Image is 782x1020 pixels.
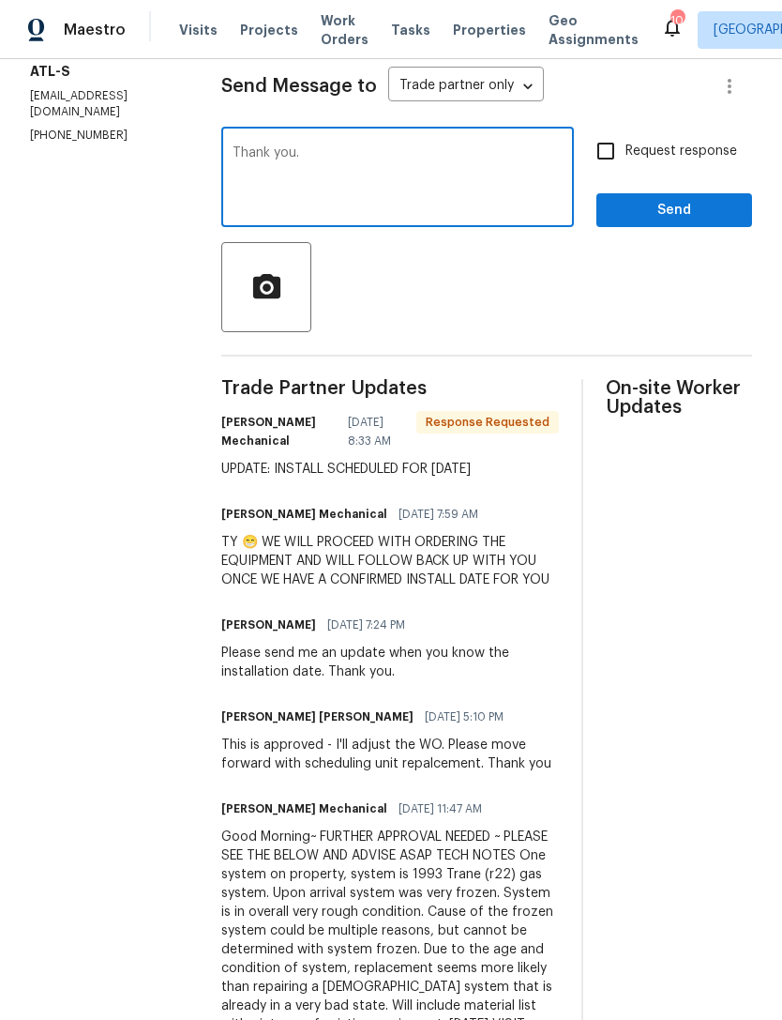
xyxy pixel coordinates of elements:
div: TY 😁 WE WILL PROCEED WITH ORDERING THE EQUIPMENT AND WILL FOLLOW BACK UP WITH YOU ONCE WE HAVE A ... [221,533,559,589]
p: [PHONE_NUMBER] [30,128,176,144]
div: This is approved - I'll adjust the WO. Please move forward with scheduling unit repalcement. Than... [221,736,559,773]
h6: [PERSON_NAME] [PERSON_NAME] [221,708,414,726]
h6: [PERSON_NAME] Mechanical [221,413,337,450]
h6: [PERSON_NAME] [221,616,316,634]
span: Maestro [64,21,126,39]
p: [EMAIL_ADDRESS][DOMAIN_NAME] [30,88,176,120]
span: Response Requested [418,413,557,432]
span: [DATE] 8:33 AM [348,413,405,450]
textarea: Thank you. [233,146,563,212]
span: [DATE] 7:24 PM [327,616,405,634]
span: Request response [625,142,737,161]
span: Tasks [391,23,430,37]
span: On-site Worker Updates [606,379,752,417]
span: Trade Partner Updates [221,379,559,398]
span: Work Orders [321,11,368,49]
span: Send Message to [221,77,377,96]
div: UPDATE: INSTALL SCHEDULED FOR [DATE] [221,460,559,479]
span: Visits [179,21,218,39]
span: Send [611,199,737,222]
span: Properties [453,21,526,39]
span: [DATE] 11:47 AM [399,799,482,818]
div: Please send me an update when you know the installation date. Thank you. [221,644,559,681]
div: Trade partner only [388,71,544,102]
span: Projects [240,21,298,39]
h6: [PERSON_NAME] Mechanical [221,505,387,524]
div: 104 [670,11,684,30]
span: Geo Assignments [549,11,639,49]
span: [DATE] 7:59 AM [399,505,478,524]
span: [DATE] 5:10 PM [425,708,504,726]
h6: [PERSON_NAME] Mechanical [221,799,387,818]
button: Send [596,193,752,228]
